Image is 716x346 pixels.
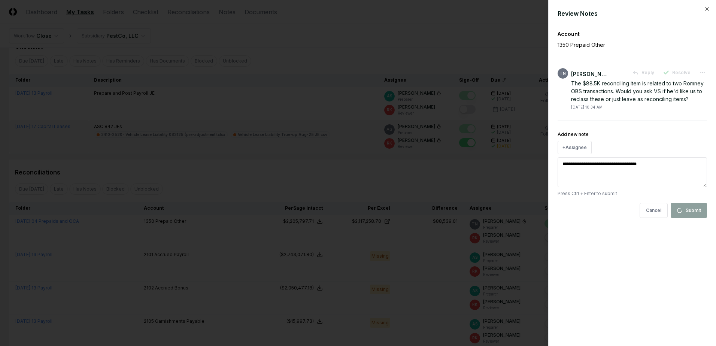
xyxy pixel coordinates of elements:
span: Resolve [672,69,691,76]
p: 1350 Prepaid Other [558,41,681,49]
button: Reply [628,66,659,79]
span: TN [560,71,566,76]
button: +Assignee [558,141,592,154]
div: The $88.5K reconciling item is related to two Romney OBS transactions. Would you ask VS if he'd l... [571,79,707,103]
div: [DATE] 10:34 AM [571,104,603,110]
div: [PERSON_NAME] [571,70,609,78]
label: Add new note [558,131,589,137]
div: Account [558,30,707,38]
p: Press Ctrl + Enter to submit [558,190,707,197]
button: Cancel [640,203,668,218]
button: Resolve [659,66,695,79]
div: Review Notes [558,9,707,18]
